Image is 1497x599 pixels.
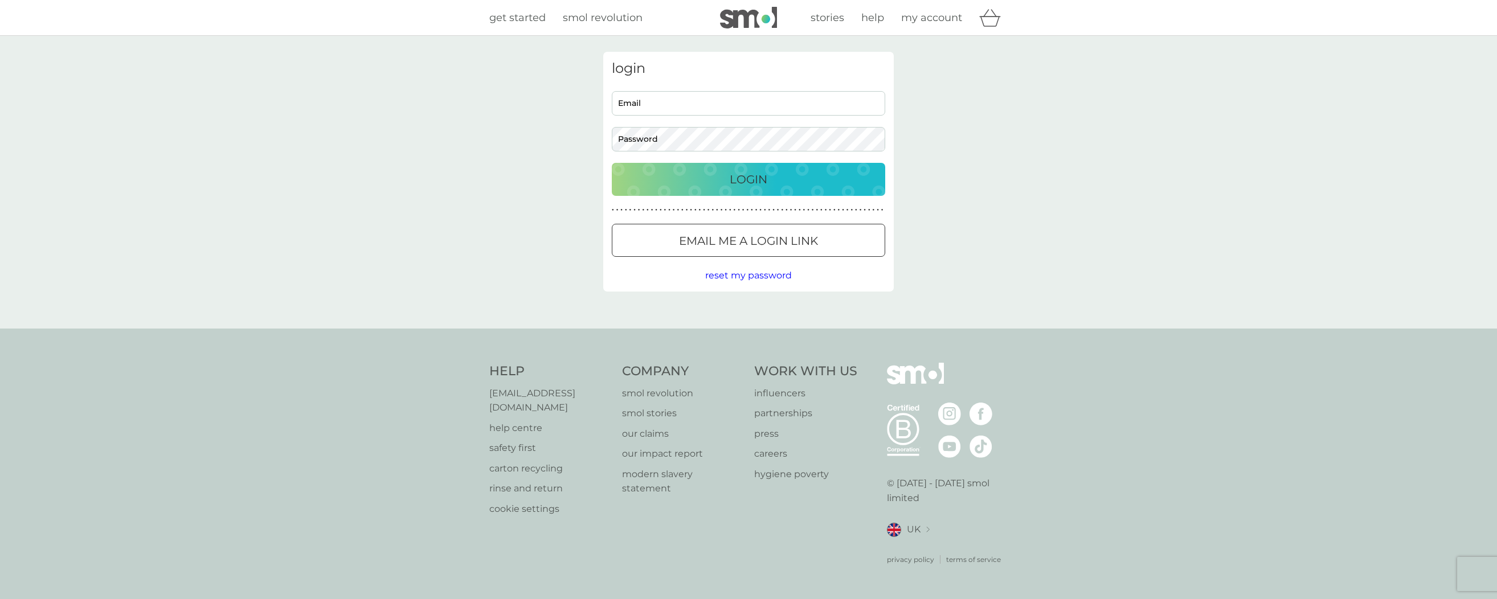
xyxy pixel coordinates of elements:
[489,10,546,26] a: get started
[734,207,736,213] p: ●
[622,446,743,461] a: our impact report
[563,10,643,26] a: smol revolution
[794,207,796,213] p: ●
[850,207,853,213] p: ●
[829,207,831,213] p: ●
[887,363,944,401] img: smol
[664,207,666,213] p: ●
[825,207,827,213] p: ●
[861,11,884,24] span: help
[860,207,862,213] p: ●
[772,207,775,213] p: ●
[694,207,697,213] p: ●
[622,467,743,496] a: modern slavery statement
[730,170,767,188] p: Login
[754,426,857,441] a: press
[673,207,675,213] p: ●
[489,421,611,436] a: help centre
[907,522,921,537] span: UK
[647,207,649,213] p: ●
[833,207,836,213] p: ●
[489,386,611,415] a: [EMAIL_ADDRESS][DOMAIN_NAME]
[742,207,745,213] p: ●
[612,207,614,213] p: ●
[681,207,684,213] p: ●
[620,207,623,213] p: ●
[660,207,662,213] p: ●
[811,10,844,26] a: stories
[703,207,705,213] p: ●
[679,232,818,250] p: Email me a login link
[629,207,632,213] p: ●
[720,7,777,28] img: smol
[612,224,885,257] button: Email me a login link
[816,207,818,213] p: ●
[655,207,657,213] p: ●
[622,406,743,421] a: smol stories
[812,207,814,213] p: ●
[901,10,962,26] a: my account
[887,554,934,565] a: privacy policy
[489,363,611,380] h4: Help
[489,11,546,24] span: get started
[677,207,679,213] p: ●
[754,446,857,461] a: careers
[625,207,627,213] p: ●
[781,207,783,213] p: ●
[754,467,857,482] p: hygiene poverty
[868,207,870,213] p: ●
[754,386,857,401] a: influencers
[721,207,723,213] p: ●
[738,207,740,213] p: ●
[489,461,611,476] a: carton recycling
[842,207,844,213] p: ●
[754,406,857,421] a: partnerships
[729,207,731,213] p: ●
[764,207,766,213] p: ●
[979,6,1008,29] div: basket
[759,207,762,213] p: ●
[716,207,718,213] p: ●
[705,270,792,281] span: reset my password
[699,207,701,213] p: ●
[846,207,849,213] p: ●
[612,163,885,196] button: Login
[746,207,748,213] p: ●
[799,207,801,213] p: ●
[489,481,611,496] p: rinse and return
[877,207,879,213] p: ●
[938,403,961,425] img: visit the smol Instagram page
[887,476,1008,505] p: © [DATE] - [DATE] smol limited
[946,554,1001,565] a: terms of service
[686,207,688,213] p: ●
[803,207,805,213] p: ●
[901,11,962,24] span: my account
[642,207,644,213] p: ●
[651,207,653,213] p: ●
[707,207,710,213] p: ●
[786,207,788,213] p: ●
[668,207,670,213] p: ●
[970,403,992,425] img: visit the smol Facebook page
[622,426,743,441] a: our claims
[751,207,753,213] p: ●
[864,207,866,213] p: ●
[622,386,743,401] a: smol revolution
[861,10,884,26] a: help
[754,363,857,380] h4: Work With Us
[887,523,901,537] img: UK flag
[755,207,758,213] p: ●
[622,363,743,380] h4: Company
[638,207,640,213] p: ●
[777,207,779,213] p: ●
